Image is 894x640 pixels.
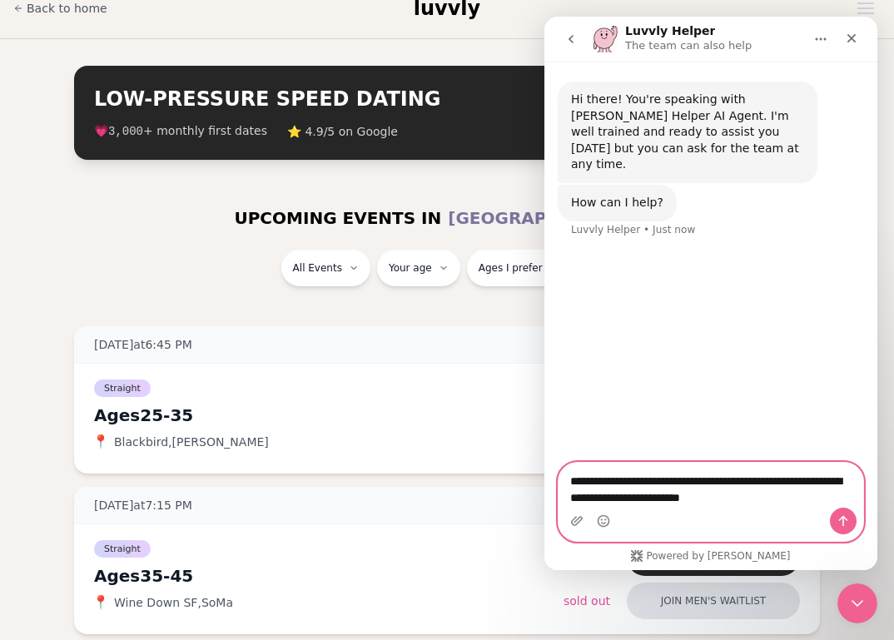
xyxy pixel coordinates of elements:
span: 📍 [94,596,107,609]
span: Wine Down SF , SoMa [114,594,233,611]
span: Sold Out [564,594,610,608]
h2: LOW-PRESSURE SPEED DATING [94,86,647,112]
div: Ages 25-35 [94,404,560,427]
button: Join men's waitlist [627,583,800,619]
span: Ages I prefer to meet [479,261,585,275]
span: 💗 + monthly first dates [94,122,267,140]
button: All Events [281,250,370,286]
button: [GEOGRAPHIC_DATA] [448,200,659,236]
span: Your age [389,261,432,275]
span: [DATE] at 6:45 PM [94,336,192,353]
span: 📍 [94,435,107,449]
div: Ages 35-45 [94,564,564,588]
button: Your age [377,250,460,286]
iframe: Intercom live chat [837,583,877,623]
span: Straight [94,540,151,558]
span: 3,000 [108,125,143,138]
iframe: Intercom live chat [544,17,877,570]
span: All Events [293,261,342,275]
span: ⭐ 4.9/5 on Google [287,123,398,140]
button: Ages I prefer to meet [467,250,613,286]
span: Straight [94,380,151,397]
span: UPCOMING EVENTS IN [234,206,441,230]
span: Blackbird , [PERSON_NAME] [114,434,269,450]
span: [DATE] at 7:15 PM [94,497,192,513]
